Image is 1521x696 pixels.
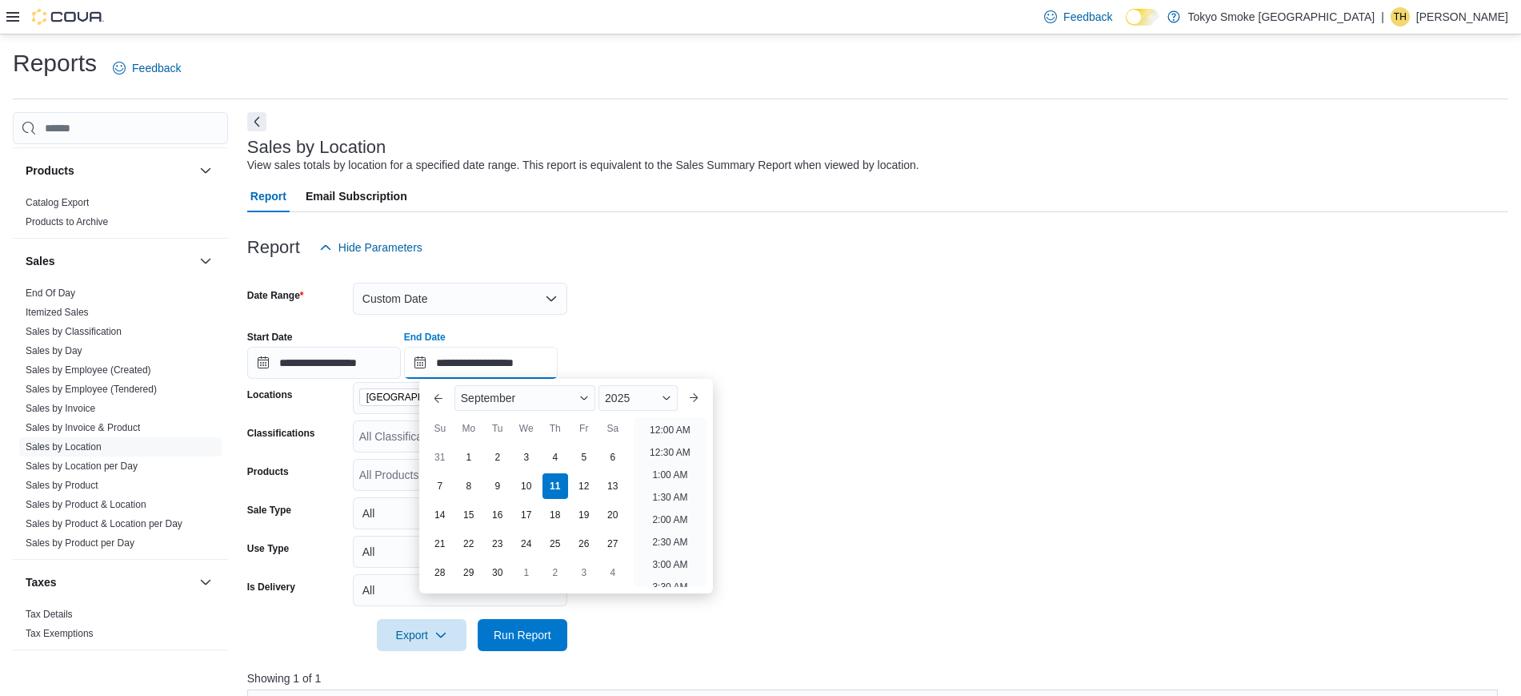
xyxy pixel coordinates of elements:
h3: Products [26,163,74,179]
button: Taxes [196,573,215,592]
div: Button. Open the year selector. 2025 is currently selected. [598,385,678,411]
span: Products to Archive [26,215,108,228]
div: day-29 [456,560,482,585]
ul: Time [634,417,706,587]
div: day-5 [571,445,597,470]
div: day-22 [456,531,482,557]
label: Classifications [247,427,315,440]
a: Sales by Product per Day [26,537,134,549]
h3: Sales [26,253,55,269]
label: Start Date [247,331,293,344]
div: Th [542,416,568,441]
button: Products [26,163,193,179]
a: Sales by Employee (Created) [26,364,151,376]
div: day-2 [485,445,510,470]
span: September [461,392,515,404]
div: day-27 [600,531,626,557]
div: day-28 [427,560,453,585]
button: Sales [26,253,193,269]
div: day-31 [427,445,453,470]
span: Report [250,180,286,212]
div: day-23 [485,531,510,557]
div: Trishauna Hyatt [1391,7,1410,26]
div: day-2 [542,560,568,585]
div: View sales totals by location for a specified date range. This report is equivalent to the Sales ... [247,157,919,174]
a: Products to Archive [26,216,108,227]
span: Email Subscription [306,180,407,212]
a: Sales by Invoice [26,403,95,414]
div: day-3 [514,445,539,470]
li: 2:00 AM [646,510,694,529]
button: Sales [196,251,215,271]
span: Tax Details [26,608,73,621]
label: Products [247,465,289,478]
div: day-9 [485,473,510,499]
a: Tax Details [26,609,73,620]
div: day-17 [514,502,539,528]
div: day-26 [571,531,597,557]
span: Sales by Employee (Tendered) [26,383,157,396]
div: day-4 [600,560,626,585]
div: September, 2025 [426,443,627,587]
div: Taxes [13,605,228,650]
a: Feedback [1038,1,1119,33]
span: Feedback [132,60,181,76]
span: Run Report [494,627,551,643]
div: day-14 [427,502,453,528]
button: Next month [681,385,706,411]
a: Sales by Location per Day [26,461,138,472]
span: Sales by Day [26,344,82,357]
p: Showing 1 of 1 [247,670,1511,686]
span: Sales by Location per Day [26,460,138,473]
div: day-13 [600,473,626,499]
span: Hide Parameters [338,239,422,255]
div: Sa [600,416,626,441]
span: Sales by Invoice [26,402,95,415]
a: Catalog Export [26,197,89,208]
img: Cova [32,9,104,25]
div: day-8 [456,473,482,499]
label: Sale Type [247,504,291,517]
div: day-30 [485,560,510,585]
div: day-4 [542,445,568,470]
input: Dark Mode [1126,9,1159,26]
span: Itemized Sales [26,306,89,319]
div: day-11 [542,473,568,499]
p: Tokyo Smoke [GEOGRAPHIC_DATA] [1188,7,1375,26]
button: Hide Parameters [313,231,429,264]
label: Is Delivery [247,581,295,593]
button: All [353,497,567,529]
div: day-19 [571,502,597,528]
a: Sales by Day [26,345,82,356]
div: day-10 [514,473,539,499]
label: Date Range [247,289,304,302]
button: Previous Month [426,385,451,411]
button: Run Report [478,619,567,651]
span: Sales by Invoice & Product [26,421,140,434]
button: All [353,536,567,568]
a: Sales by Classification [26,326,122,337]
div: day-12 [571,473,597,499]
div: Su [427,416,453,441]
div: Tu [485,416,510,441]
label: Use Type [247,542,289,555]
h3: Sales by Location [247,138,386,157]
li: 12:00 AM [643,420,697,440]
div: Mo [456,416,482,441]
button: Taxes [26,574,193,590]
div: Sales [13,284,228,559]
a: End Of Day [26,288,75,299]
div: Products [13,193,228,238]
a: Sales by Location [26,441,102,453]
span: Sales by Product per Day [26,537,134,549]
span: Tax Exemptions [26,627,94,640]
h3: Report [247,238,300,257]
span: Sales by Product & Location [26,498,146,511]
li: 1:30 AM [646,488,694,507]
div: day-15 [456,502,482,528]
span: Sales by Product [26,479,98,492]
div: day-3 [571,560,597,585]
a: Sales by Invoice & Product [26,422,140,433]
span: Eglinton Town Centre [359,388,486,406]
